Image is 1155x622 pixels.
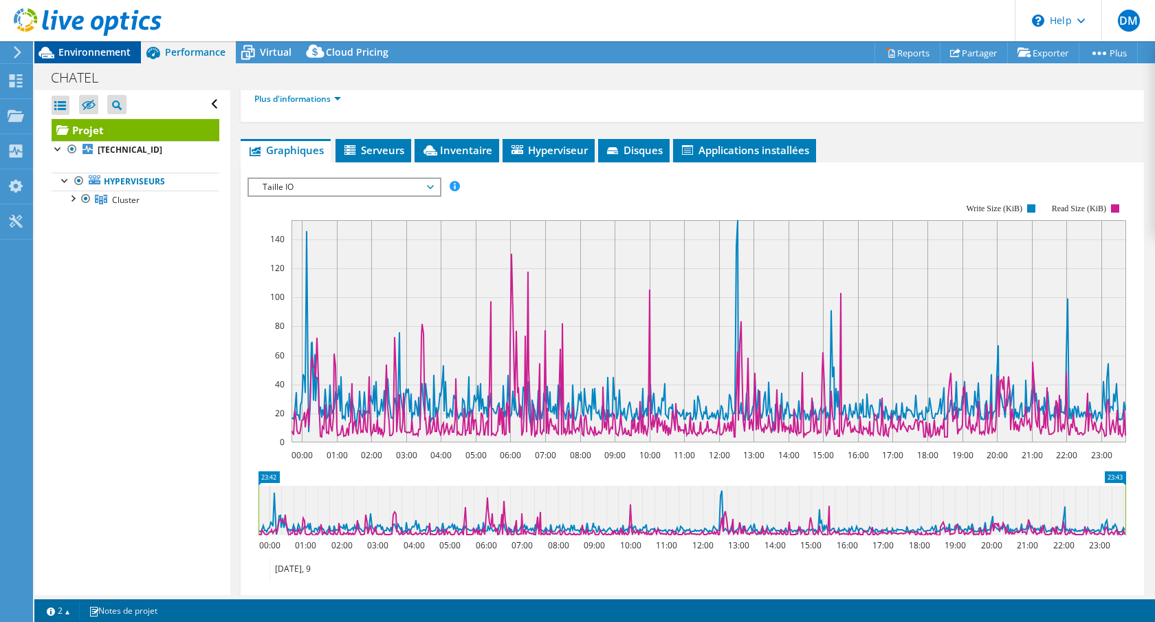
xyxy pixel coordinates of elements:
[584,539,605,551] text: 09:00
[945,539,966,551] text: 19:00
[728,539,749,551] text: 13:00
[764,539,786,551] text: 14:00
[367,539,388,551] text: 03:00
[270,233,285,245] text: 140
[275,378,285,390] text: 40
[692,539,714,551] text: 12:00
[940,42,1008,63] a: Partager
[327,449,348,461] text: 01:00
[275,320,285,332] text: 80
[917,449,938,461] text: 18:00
[1079,42,1138,63] a: Plus
[674,449,695,461] text: 11:00
[605,143,663,157] span: Disques
[254,93,341,105] a: Plus d'informations
[813,449,834,461] text: 15:00
[52,119,219,141] a: Projet
[800,539,822,551] text: 15:00
[404,539,425,551] text: 04:00
[342,143,404,157] span: Serveurs
[1052,204,1106,213] text: Read Size (KiB)
[270,262,285,274] text: 120
[1091,449,1112,461] text: 23:00
[52,141,219,159] a: [TECHNICAL_ID]
[112,194,140,206] span: Cluster
[259,539,280,551] text: 00:00
[1053,539,1075,551] text: 22:00
[604,449,626,461] text: 09:00
[909,539,930,551] text: 18:00
[620,539,641,551] text: 10:00
[874,42,940,63] a: Reports
[79,602,167,619] a: Notes de projet
[548,539,569,551] text: 08:00
[509,143,588,157] span: Hyperviseur
[165,45,225,58] span: Performance
[500,449,521,461] text: 06:00
[872,539,894,551] text: 17:00
[1032,14,1044,27] svg: \n
[981,539,1002,551] text: 20:00
[421,143,492,157] span: Inventaire
[52,191,219,208] a: Cluster
[291,449,313,461] text: 00:00
[535,449,556,461] text: 07:00
[680,143,809,157] span: Applications installées
[639,449,661,461] text: 10:00
[430,449,452,461] text: 04:00
[967,204,1023,213] text: Write Size (KiB)
[709,449,730,461] text: 12:00
[1017,539,1038,551] text: 21:00
[476,539,497,551] text: 06:00
[570,449,591,461] text: 08:00
[45,70,120,85] h1: CHATEL
[361,449,382,461] text: 02:00
[1007,42,1079,63] a: Exporter
[98,144,162,155] b: [TECHNICAL_ID]
[952,449,973,461] text: 19:00
[396,449,417,461] text: 03:00
[1022,449,1043,461] text: 21:00
[656,539,677,551] text: 11:00
[1056,449,1077,461] text: 22:00
[326,45,388,58] span: Cloud Pricing
[275,350,285,361] text: 60
[275,407,285,419] text: 20
[848,449,869,461] text: 16:00
[439,539,461,551] text: 05:00
[882,449,903,461] text: 17:00
[987,449,1008,461] text: 20:00
[260,45,291,58] span: Virtual
[52,173,219,191] a: Hyperviseurs
[743,449,764,461] text: 13:00
[295,539,316,551] text: 01:00
[331,539,353,551] text: 02:00
[778,449,800,461] text: 14:00
[465,449,487,461] text: 05:00
[280,436,285,448] text: 0
[247,143,324,157] span: Graphiques
[256,179,432,195] span: Taille IO
[270,291,285,303] text: 100
[1118,10,1140,32] span: DM
[58,45,131,58] span: Environnement
[1089,539,1110,551] text: 23:00
[37,602,80,619] a: 2
[511,539,533,551] text: 07:00
[837,539,858,551] text: 16:00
